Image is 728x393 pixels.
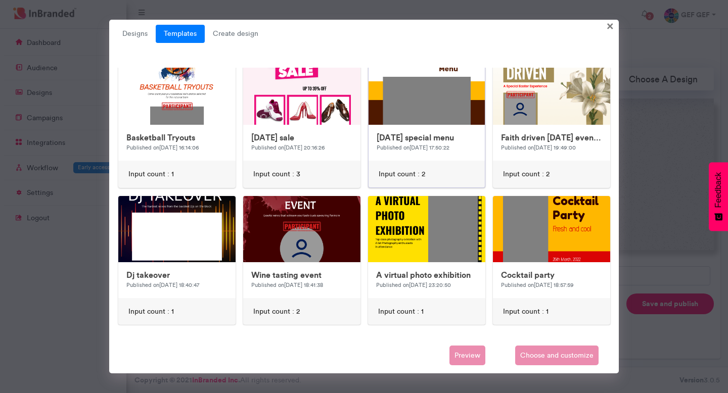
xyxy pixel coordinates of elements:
[503,307,549,317] span: Input count : 1
[501,270,602,280] h6: Cocktail party
[128,169,174,179] span: Input count : 1
[377,144,449,151] small: Published on [DATE] 17:50:22
[501,281,574,288] small: Published on [DATE] 18:57:59
[253,307,300,317] span: Input count : 2
[251,281,323,288] small: Published on [DATE] 18:41:38
[126,281,199,288] small: Published on [DATE] 18:40:47
[501,144,576,151] small: Published on [DATE] 19:49:00
[126,270,227,280] h6: Dj takeover
[156,25,205,43] a: Templates
[376,281,451,288] small: Published on [DATE] 23:20:50
[501,133,602,142] h6: Faith driven [DATE] event attendee badge
[378,307,424,317] span: Input count : 1
[714,172,723,208] span: Feedback
[251,133,352,142] h6: [DATE] sale
[126,144,199,151] small: Published on [DATE] 16:14:06
[709,162,728,231] button: Feedback - Show survey
[503,169,550,179] span: Input count : 2
[377,133,477,142] h6: [DATE] special menu
[251,144,325,151] small: Published on [DATE] 20:16:26
[253,169,300,179] span: Input count : 3
[376,270,477,280] h6: A virtual photo exhibition
[114,25,156,43] a: Designs
[126,133,227,142] h6: Basketball Tryouts
[205,25,266,43] span: Create design
[251,270,352,280] h6: Wine tasting event
[607,18,614,33] span: ×
[128,307,174,317] span: Input count : 1
[379,169,425,179] span: Input count : 2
